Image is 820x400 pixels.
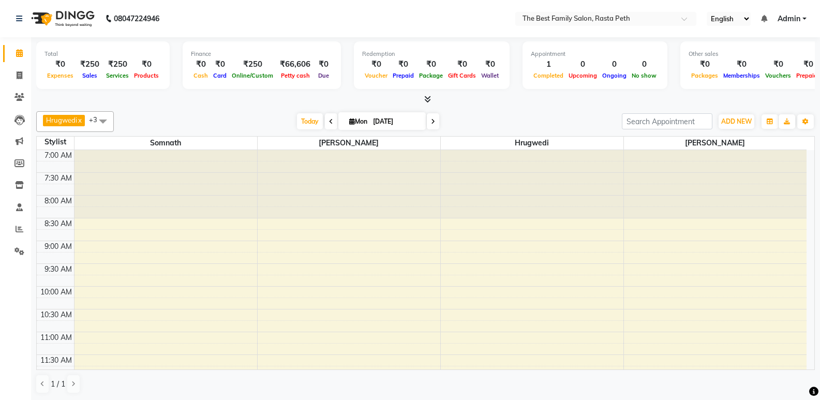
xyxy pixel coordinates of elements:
span: Hrugwedi [46,116,77,124]
span: Today [297,113,323,129]
div: ₹0 [416,58,445,70]
div: Stylist [37,137,74,147]
div: ₹250 [229,58,276,70]
div: 0 [600,58,629,70]
div: ₹0 [362,58,390,70]
div: 1 [531,58,566,70]
span: Products [131,72,161,79]
div: ₹0 [763,58,794,70]
span: Voucher [362,72,390,79]
div: Finance [191,50,333,58]
div: Redemption [362,50,501,58]
span: Packages [689,72,721,79]
span: ADD NEW [721,117,752,125]
div: ₹66,606 [276,58,315,70]
span: 1 / 1 [51,379,65,390]
div: Total [44,50,161,58]
div: 8:00 AM [42,196,74,206]
div: 7:00 AM [42,150,74,161]
span: Sales [80,72,100,79]
span: Services [103,72,131,79]
span: +3 [89,115,105,124]
span: Expenses [44,72,76,79]
button: ADD NEW [719,114,754,129]
div: ₹0 [479,58,501,70]
span: Hrugwedi [441,137,623,150]
span: Wallet [479,72,501,79]
div: ₹0 [390,58,416,70]
a: x [77,116,82,124]
div: 10:00 AM [38,287,74,298]
div: 9:00 AM [42,241,74,252]
span: Petty cash [278,72,312,79]
span: Online/Custom [229,72,276,79]
span: Somnath [74,137,257,150]
div: ₹0 [44,58,76,70]
span: Cash [191,72,211,79]
span: Card [211,72,229,79]
div: 8:30 AM [42,218,74,229]
div: ₹0 [721,58,763,70]
span: Memberships [721,72,763,79]
div: ₹0 [689,58,721,70]
span: Vouchers [763,72,794,79]
div: 11:00 AM [38,332,74,343]
input: 2025-09-01 [370,114,422,129]
img: logo [26,4,97,33]
span: Prepaid [390,72,416,79]
div: ₹0 [211,58,229,70]
span: Upcoming [566,72,600,79]
div: ₹0 [191,58,211,70]
div: 11:30 AM [38,355,74,366]
div: Appointment [531,50,659,58]
div: 7:30 AM [42,173,74,184]
span: Gift Cards [445,72,479,79]
div: 0 [629,58,659,70]
div: ₹250 [76,58,103,70]
div: ₹0 [445,58,479,70]
div: 0 [566,58,600,70]
span: Completed [531,72,566,79]
span: Admin [778,13,800,24]
b: 08047224946 [114,4,159,33]
div: ₹0 [131,58,161,70]
div: 10:30 AM [38,309,74,320]
span: Mon [347,117,370,125]
input: Search Appointment [622,113,712,129]
span: No show [629,72,659,79]
span: Ongoing [600,72,629,79]
span: Due [316,72,332,79]
span: [PERSON_NAME] [258,137,440,150]
span: Package [416,72,445,79]
div: ₹0 [315,58,333,70]
div: ₹250 [103,58,131,70]
div: 9:30 AM [42,264,74,275]
span: [PERSON_NAME] [624,137,807,150]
